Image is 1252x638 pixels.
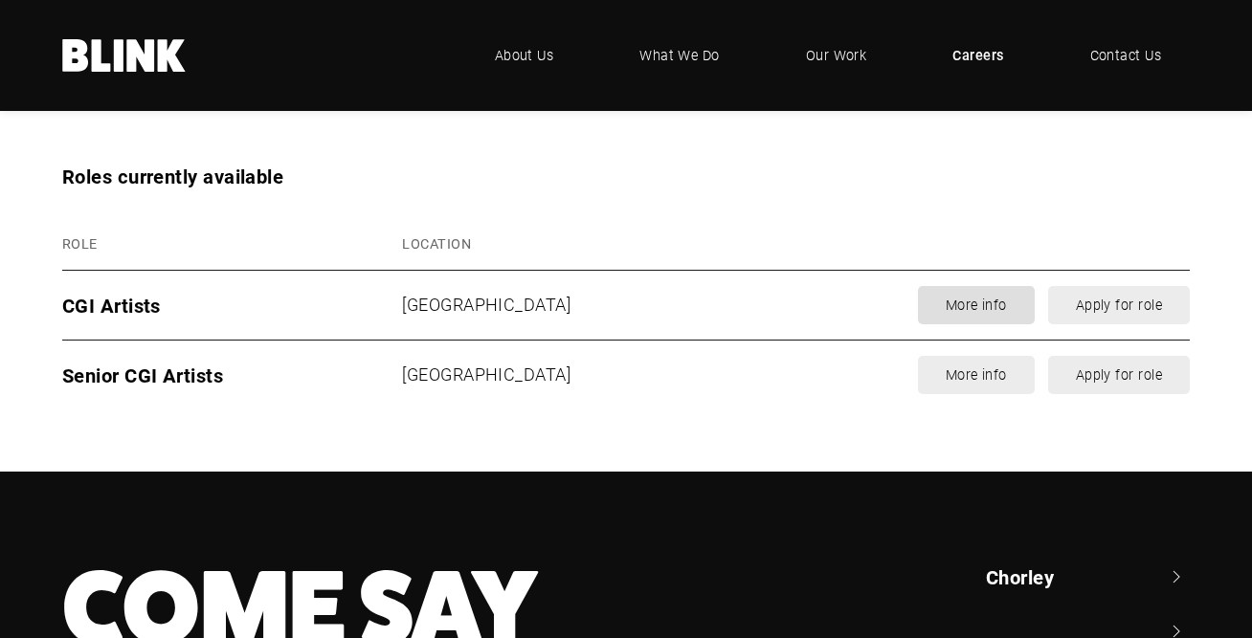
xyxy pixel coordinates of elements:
a: Our Work [777,27,896,84]
span: Senior CGI Artists [62,363,223,387]
span: Careers [952,45,1003,66]
span: Contact Us [1090,45,1162,66]
a: More info [918,356,1035,394]
td: [GEOGRAPHIC_DATA] [391,271,712,341]
a: Chorley [986,563,1190,590]
span: CGI Artists [62,293,161,318]
a: Apply for role [1048,286,1190,324]
span: What We Do [639,45,720,66]
th: Role [62,218,352,271]
a: Home [62,39,187,72]
th: Location [391,218,712,271]
a: About Us [466,27,583,84]
a: More info [918,286,1035,324]
span: About Us [495,45,554,66]
h3: Roles currently available [62,162,1190,191]
a: Contact Us [1062,27,1191,84]
a: What We Do [611,27,749,84]
a: Apply for role [1048,356,1190,394]
span: Our Work [806,45,867,66]
td: [GEOGRAPHIC_DATA] [391,341,712,410]
a: Careers [924,27,1032,84]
